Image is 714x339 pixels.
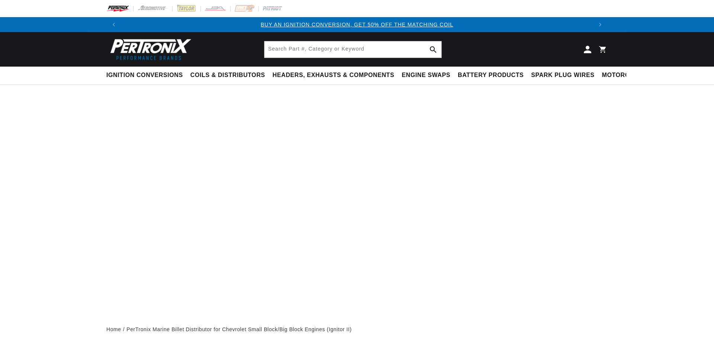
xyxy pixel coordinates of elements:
summary: Headers, Exhausts & Components [269,67,398,84]
a: BUY AN IGNITION CONVERSION, GET 50% OFF THE MATCHING COIL [261,22,453,28]
a: PerTronix Marine Billet Distributor for Chevrolet Small Block/Big Block Engines (Ignitor II) [126,325,352,333]
input: Search Part #, Category or Keyword [264,41,441,58]
summary: Engine Swaps [398,67,454,84]
button: Translation missing: en.sections.announcements.previous_announcement [106,17,121,32]
div: Announcement [121,20,593,29]
span: Battery Products [458,71,524,79]
summary: Battery Products [454,67,527,84]
img: Pertronix [106,36,192,62]
span: Motorcycle [602,71,646,79]
button: Translation missing: en.sections.announcements.next_announcement [593,17,608,32]
slideshow-component: Translation missing: en.sections.announcements.announcement_bar [88,17,626,32]
div: 1 of 3 [121,20,593,29]
a: Home [106,325,121,333]
summary: Motorcycle [598,67,650,84]
summary: Coils & Distributors [187,67,269,84]
span: Spark Plug Wires [531,71,594,79]
span: Headers, Exhausts & Components [273,71,394,79]
span: Ignition Conversions [106,71,183,79]
span: Coils & Distributors [190,71,265,79]
summary: Spark Plug Wires [527,67,598,84]
span: Engine Swaps [402,71,450,79]
nav: breadcrumbs [106,325,608,333]
summary: Ignition Conversions [106,67,187,84]
button: Search Part #, Category or Keyword [425,41,441,58]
